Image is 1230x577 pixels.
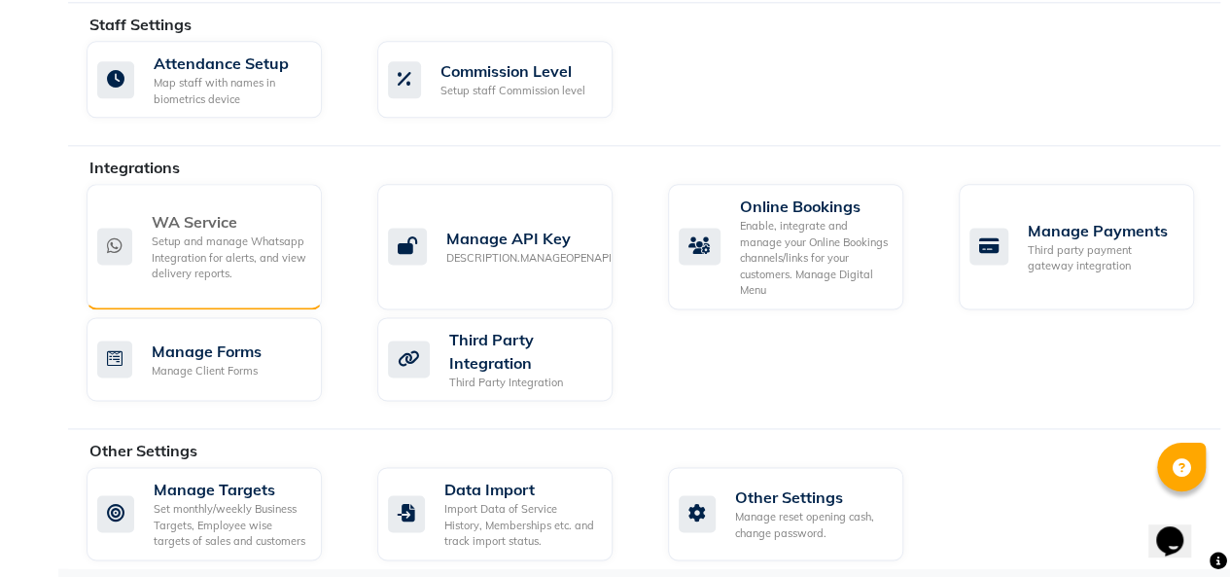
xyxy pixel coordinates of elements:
[440,59,585,83] div: Commission Level
[959,184,1220,309] a: Manage PaymentsThird party payment gateway integration
[444,501,597,550] div: Import Data of Service History, Memberships etc. and track import status.
[87,41,348,118] a: Attendance SetupMap staff with names in biometrics device
[1148,499,1211,558] iframe: chat widget
[377,41,639,118] a: Commission LevelSetup staff Commission level
[449,375,597,391] div: Third Party Integration
[1028,242,1178,274] div: Third party payment gateway integration
[446,250,612,267] div: DESCRIPTION.MANAGEOPENAPI
[154,75,306,107] div: Map staff with names in biometrics device
[1028,219,1178,242] div: Manage Payments
[735,486,888,509] div: Other Settings
[87,184,348,309] a: WA ServiceSetup and manage Whatsapp Integration for alerts, and view delivery reports.
[377,467,639,560] a: Data ImportImport Data of Service History, Memberships etc. and track import status.
[154,501,306,550] div: Set monthly/weekly Business Targets, Employee wise targets of sales and customers
[152,210,306,234] div: WA Service
[668,184,930,309] a: Online BookingsEnable, integrate and manage your Online Bookings channels/links for your customer...
[740,218,888,299] div: Enable, integrate and manage your Online Bookings channels/links for your customers. Manage Digit...
[154,478,306,501] div: Manage Targets
[152,363,262,379] div: Manage Client Forms
[668,467,930,560] a: Other SettingsManage reset opening cash, change password.
[449,328,597,375] div: Third Party Integration
[154,52,306,75] div: Attendance Setup
[444,478,597,501] div: Data Import
[446,227,612,250] div: Manage API Key
[87,317,348,402] a: Manage FormsManage Client Forms
[735,509,888,541] div: Manage reset opening cash, change password.
[152,234,306,282] div: Setup and manage Whatsapp Integration for alerts, and view delivery reports.
[440,83,585,99] div: Setup staff Commission level
[87,467,348,560] a: Manage TargetsSet monthly/weekly Business Targets, Employee wise targets of sales and customers
[152,340,262,363] div: Manage Forms
[377,184,639,309] a: Manage API KeyDESCRIPTION.MANAGEOPENAPI
[740,195,888,218] div: Online Bookings
[377,317,639,402] a: Third Party IntegrationThird Party Integration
